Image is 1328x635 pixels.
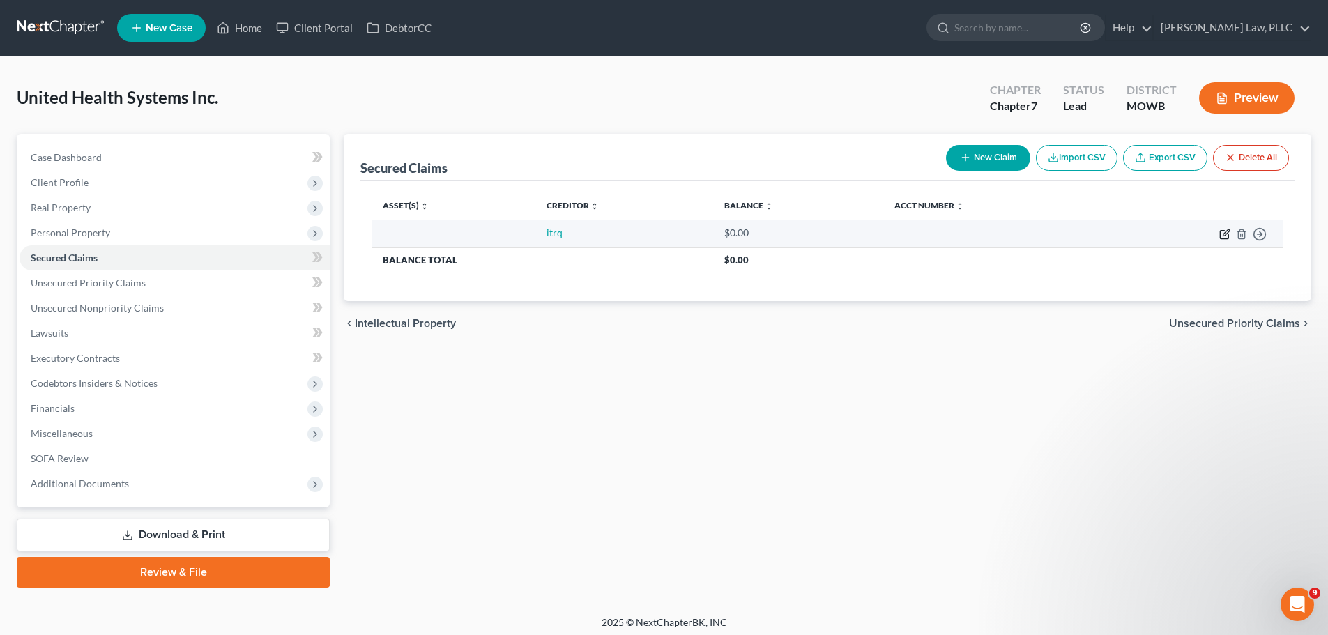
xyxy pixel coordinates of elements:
span: 7 [1031,99,1037,112]
th: Balance Total [372,247,713,273]
button: chevron_left Intellectual Property [344,318,456,329]
button: Preview [1199,82,1295,114]
a: Acct Number unfold_more [894,200,964,211]
span: Unsecured Nonpriority Claims [31,302,164,314]
span: Miscellaneous [31,427,93,439]
span: Personal Property [31,227,110,238]
i: chevron_left [344,318,355,329]
i: unfold_more [420,202,429,211]
span: Real Property [31,201,91,213]
button: New Claim [946,145,1030,171]
a: [PERSON_NAME] Law, PLLC [1154,15,1311,40]
span: Case Dashboard [31,151,102,163]
span: Financials [31,402,75,414]
span: Intellectual Property [355,318,456,329]
span: Client Profile [31,176,89,188]
span: Unsecured Priority Claims [31,277,146,289]
a: SOFA Review [20,446,330,471]
a: Help [1106,15,1152,40]
a: Case Dashboard [20,145,330,170]
div: MOWB [1127,98,1177,114]
button: Delete All [1213,145,1289,171]
i: unfold_more [765,202,773,211]
a: Client Portal [269,15,360,40]
button: Unsecured Priority Claims chevron_right [1169,318,1311,329]
div: Chapter [990,82,1041,98]
span: Executory Contracts [31,352,120,364]
span: Additional Documents [31,477,129,489]
span: 9 [1309,588,1320,599]
i: chevron_right [1300,318,1311,329]
a: Download & Print [17,519,330,551]
div: District [1127,82,1177,98]
a: Asset(s) unfold_more [383,200,429,211]
div: $0.00 [724,226,872,240]
a: Review & File [17,557,330,588]
a: Creditor unfold_more [547,200,599,211]
span: Lawsuits [31,327,68,339]
a: Executory Contracts [20,346,330,371]
i: unfold_more [956,202,964,211]
a: Unsecured Priority Claims [20,270,330,296]
a: Lawsuits [20,321,330,346]
span: Codebtors Insiders & Notices [31,377,158,389]
span: SOFA Review [31,452,89,464]
span: United Health Systems Inc. [17,87,218,107]
a: Secured Claims [20,245,330,270]
a: Unsecured Nonpriority Claims [20,296,330,321]
div: Status [1063,82,1104,98]
input: Search by name... [954,15,1082,40]
div: Lead [1063,98,1104,114]
iframe: Intercom live chat [1281,588,1314,621]
span: Secured Claims [31,252,98,263]
span: $0.00 [724,254,749,266]
a: Home [210,15,269,40]
div: Secured Claims [360,160,448,176]
a: itrq [547,227,563,238]
span: Unsecured Priority Claims [1169,318,1300,329]
a: Balance unfold_more [724,200,773,211]
a: Export CSV [1123,145,1207,171]
i: unfold_more [590,202,599,211]
button: Import CSV [1036,145,1117,171]
a: DebtorCC [360,15,438,40]
div: Chapter [990,98,1041,114]
span: New Case [146,23,192,33]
